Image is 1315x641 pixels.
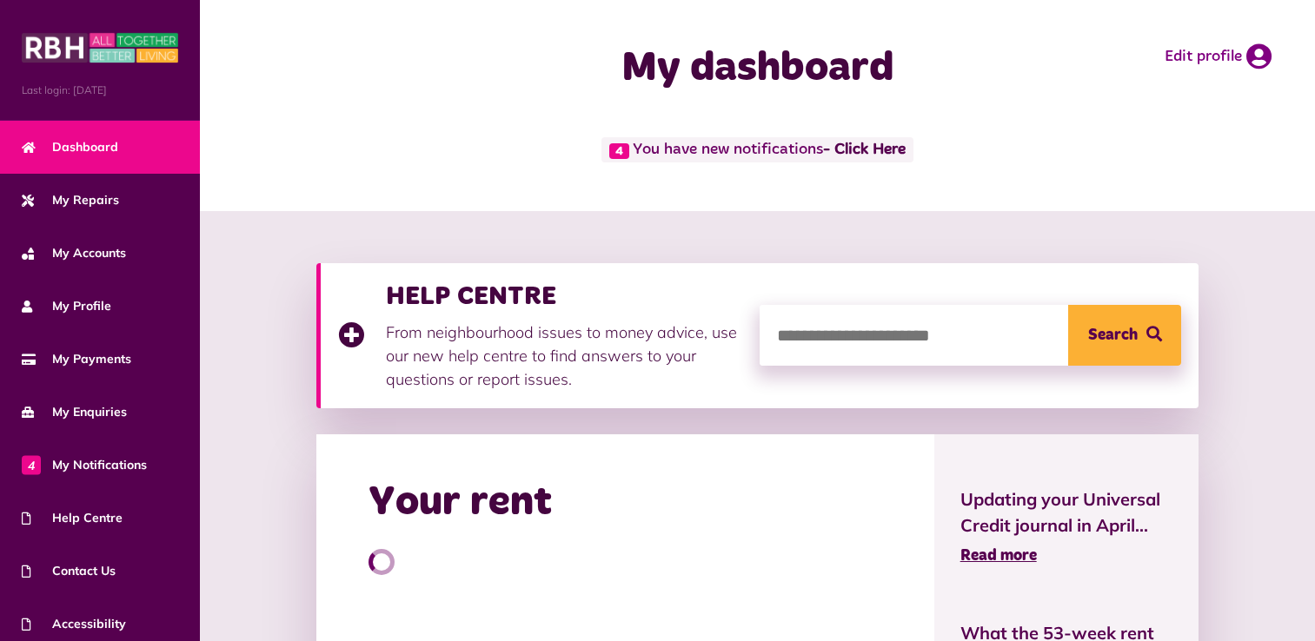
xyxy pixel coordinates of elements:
span: Search [1088,305,1138,366]
span: My Profile [22,297,111,315]
span: 4 [22,455,41,474]
img: MyRBH [22,30,178,65]
h3: HELP CENTRE [386,281,742,312]
span: My Enquiries [22,403,127,421]
h2: Your rent [369,478,552,528]
a: - Click Here [823,142,906,158]
span: My Payments [22,350,131,368]
span: Dashboard [22,138,118,156]
p: From neighbourhood issues to money advice, use our new help centre to find answers to your questi... [386,320,742,391]
span: Read more [960,548,1037,564]
a: Edit profile [1165,43,1272,69]
span: My Notifications [22,456,147,474]
span: 4 [609,143,629,159]
span: Last login: [DATE] [22,83,178,98]
span: My Accounts [22,244,126,262]
h1: My dashboard [496,43,1019,94]
span: Updating your Universal Credit journal in April... [960,486,1173,539]
span: You have new notifications [601,137,913,162]
a: Updating your Universal Credit journal in April... Read more [960,486,1173,568]
span: My Repairs [22,191,119,209]
span: Help Centre [22,509,123,527]
button: Search [1068,305,1181,366]
span: Contact Us [22,562,116,580]
span: Accessibility [22,615,126,633]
